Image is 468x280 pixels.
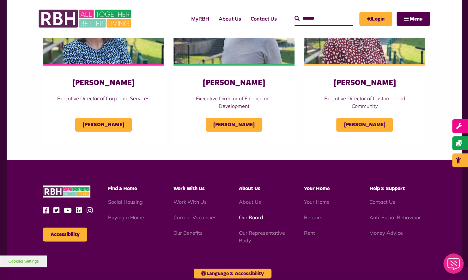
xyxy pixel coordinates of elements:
[369,214,421,221] a: Anti-Social Behaviour
[186,95,282,110] p: Executive Director of Finance and Development
[317,95,412,110] p: Executive Director of Customer and Community
[108,214,144,221] a: Buying a Home
[239,230,285,244] a: Our Representative Body
[214,10,246,27] a: About Us
[369,230,403,236] a: Money Advice
[304,186,330,191] span: Your Home
[75,118,132,132] span: [PERSON_NAME]
[186,78,282,88] h3: [PERSON_NAME]
[56,78,151,88] h3: [PERSON_NAME]
[397,12,430,26] button: Navigation
[56,95,151,102] p: Executive Director of Corporate Services
[239,199,261,205] a: About Us
[108,199,143,205] a: Social Housing - open in a new tab
[336,118,393,132] span: [PERSON_NAME]
[410,16,422,22] span: Menu
[304,199,330,205] a: Your Home
[43,227,87,241] button: Accessibility
[186,10,214,27] a: MyRBH
[43,185,90,198] img: RBH
[194,269,271,278] button: Language & Accessibility
[173,199,207,205] a: Work With Us
[304,214,322,221] a: Repairs
[108,186,137,191] span: Find a Home
[38,6,133,31] img: RBH
[317,78,412,88] h3: [PERSON_NAME]
[304,230,315,236] a: Rent
[369,199,395,205] a: Contact Us
[440,252,468,280] iframe: Netcall Web Assistant for live chat
[369,186,405,191] span: Help & Support
[246,10,282,27] a: Contact Us
[359,12,392,26] a: MyRBH
[206,118,262,132] span: [PERSON_NAME]
[239,186,260,191] span: About Us
[173,230,203,236] a: Our Benefits
[239,214,263,221] a: Our Board
[173,186,205,191] span: Work With Us
[295,12,353,25] input: Search
[173,214,216,221] a: Current Vacancies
